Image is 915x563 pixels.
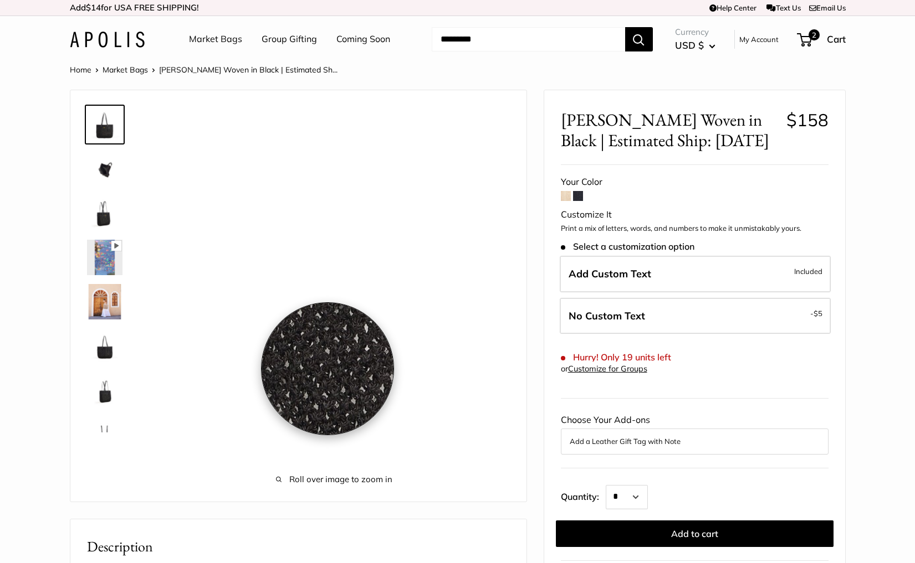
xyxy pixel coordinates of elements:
[87,195,122,231] img: Mercado Woven in Black | Estimated Ship: Oct. 19th
[808,29,819,40] span: 2
[87,328,122,364] img: Mercado Woven in Black | Estimated Ship: Oct. 19th
[70,63,338,77] nav: Breadcrumb
[709,3,756,12] a: Help Center
[739,33,779,46] a: My Account
[561,206,829,223] div: Customize It
[87,151,122,187] img: Mercado Woven in Black | Estimated Ship: Oct. 19th
[556,520,834,547] button: Add to cart
[87,417,122,452] img: Mercado Woven in Black | Estimated Ship: Oct. 19th
[560,256,831,292] label: Add Custom Text
[85,370,125,410] a: Mercado Woven in Black | Estimated Ship: Oct. 19th
[798,30,846,48] a: 2 Cart
[568,364,647,374] a: Customize for Groups
[827,33,846,45] span: Cart
[675,37,715,54] button: USD $
[159,65,338,75] span: [PERSON_NAME] Woven in Black | Estimated Sh...
[85,237,125,277] a: Mercado Woven in Black | Estimated Ship: Oct. 19th
[85,105,125,144] a: Mercado Woven in Black | Estimated Ship: Oct. 19th
[570,435,820,448] button: Add a Leather Gift Tag with Note
[86,2,101,13] span: $14
[561,352,671,363] span: Hurry! Only 19 units left
[561,110,778,151] span: [PERSON_NAME] Woven in Black | Estimated Ship: [DATE]
[87,107,122,142] img: Mercado Woven in Black | Estimated Ship: Oct. 19th
[675,24,715,40] span: Currency
[675,39,704,51] span: USD $
[87,284,122,319] img: Mercado Woven in Black | Estimated Ship: Oct. 19th
[70,32,145,48] img: Apolis
[560,298,831,334] label: Leave Blank
[103,65,148,75] a: Market Bags
[87,240,122,275] img: Mercado Woven in Black | Estimated Ship: Oct. 19th
[85,326,125,366] a: Mercado Woven in Black | Estimated Ship: Oct. 19th
[336,31,390,48] a: Coming Soon
[159,472,510,487] span: Roll over image to zoom in
[432,27,625,51] input: Search...
[561,482,606,509] label: Quantity:
[561,174,829,190] div: Your Color
[561,223,829,234] p: Print a mix of letters, words, and numbers to make it unmistakably yours.
[262,31,317,48] a: Group Gifting
[87,536,510,557] h2: Description
[85,282,125,322] a: Mercado Woven in Black | Estimated Ship: Oct. 19th
[814,309,822,318] span: $5
[569,267,651,280] span: Add Custom Text
[85,149,125,189] a: Mercado Woven in Black | Estimated Ship: Oct. 19th
[794,265,822,278] span: Included
[70,65,91,75] a: Home
[625,27,653,51] button: Search
[786,109,829,131] span: $158
[809,3,846,12] a: Email Us
[569,309,645,322] span: No Custom Text
[810,307,822,320] span: -
[87,373,122,408] img: Mercado Woven in Black | Estimated Ship: Oct. 19th
[561,361,647,376] div: or
[561,412,829,454] div: Choose Your Add-ons
[189,31,242,48] a: Market Bags
[85,415,125,454] a: Mercado Woven in Black | Estimated Ship: Oct. 19th
[561,241,694,252] span: Select a customization option
[766,3,800,12] a: Text Us
[85,193,125,233] a: Mercado Woven in Black | Estimated Ship: Oct. 19th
